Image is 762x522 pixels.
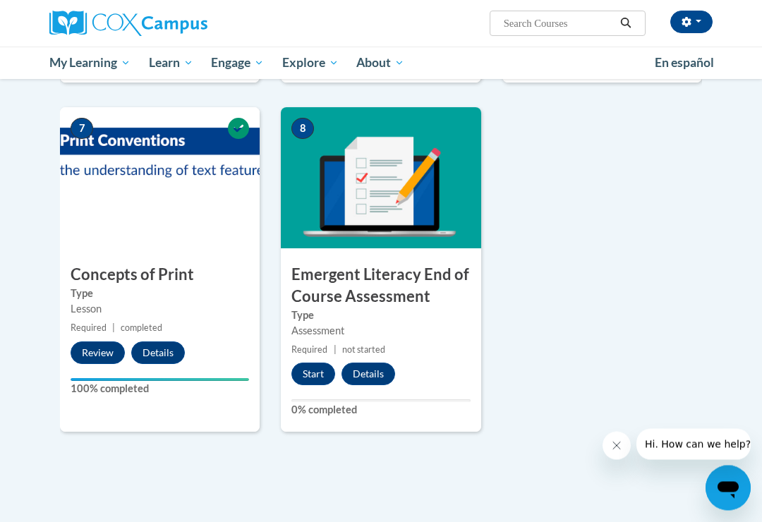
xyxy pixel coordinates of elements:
span: Required [71,323,107,334]
span: Explore [282,54,339,71]
span: | [112,323,115,334]
a: Learn [140,47,202,79]
span: About [356,54,404,71]
img: Course Image [281,108,480,249]
span: Engage [211,54,264,71]
span: En español [655,55,714,70]
span: 7 [71,119,93,140]
button: Details [341,363,395,386]
label: 100% completed [71,382,249,397]
span: Learn [149,54,193,71]
iframe: Message from company [636,429,751,460]
span: | [334,345,337,356]
span: 8 [291,119,314,140]
div: Main menu [39,47,723,79]
label: 0% completed [291,403,470,418]
span: My Learning [49,54,131,71]
label: Type [291,308,470,324]
a: Explore [273,47,348,79]
button: Account Settings [670,11,713,33]
input: Search Courses [502,15,615,32]
a: About [348,47,414,79]
a: Cox Campus [49,11,256,36]
a: En español [646,48,723,78]
iframe: Button to launch messaging window [706,466,751,511]
button: Start [291,363,335,386]
button: Search [615,15,636,32]
h3: Concepts of Print [60,265,260,286]
div: Assessment [291,324,470,339]
h3: Emergent Literacy End of Course Assessment [281,265,480,308]
button: Review [71,342,125,365]
span: completed [121,323,162,334]
img: Course Image [60,108,260,249]
span: not started [342,345,385,356]
a: Engage [202,47,273,79]
span: Required [291,345,327,356]
button: Details [131,342,185,365]
div: Lesson [71,302,249,317]
label: Type [71,286,249,302]
a: My Learning [40,47,140,79]
img: Cox Campus [49,11,207,36]
div: Your progress [71,379,249,382]
iframe: Close message [603,432,631,460]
